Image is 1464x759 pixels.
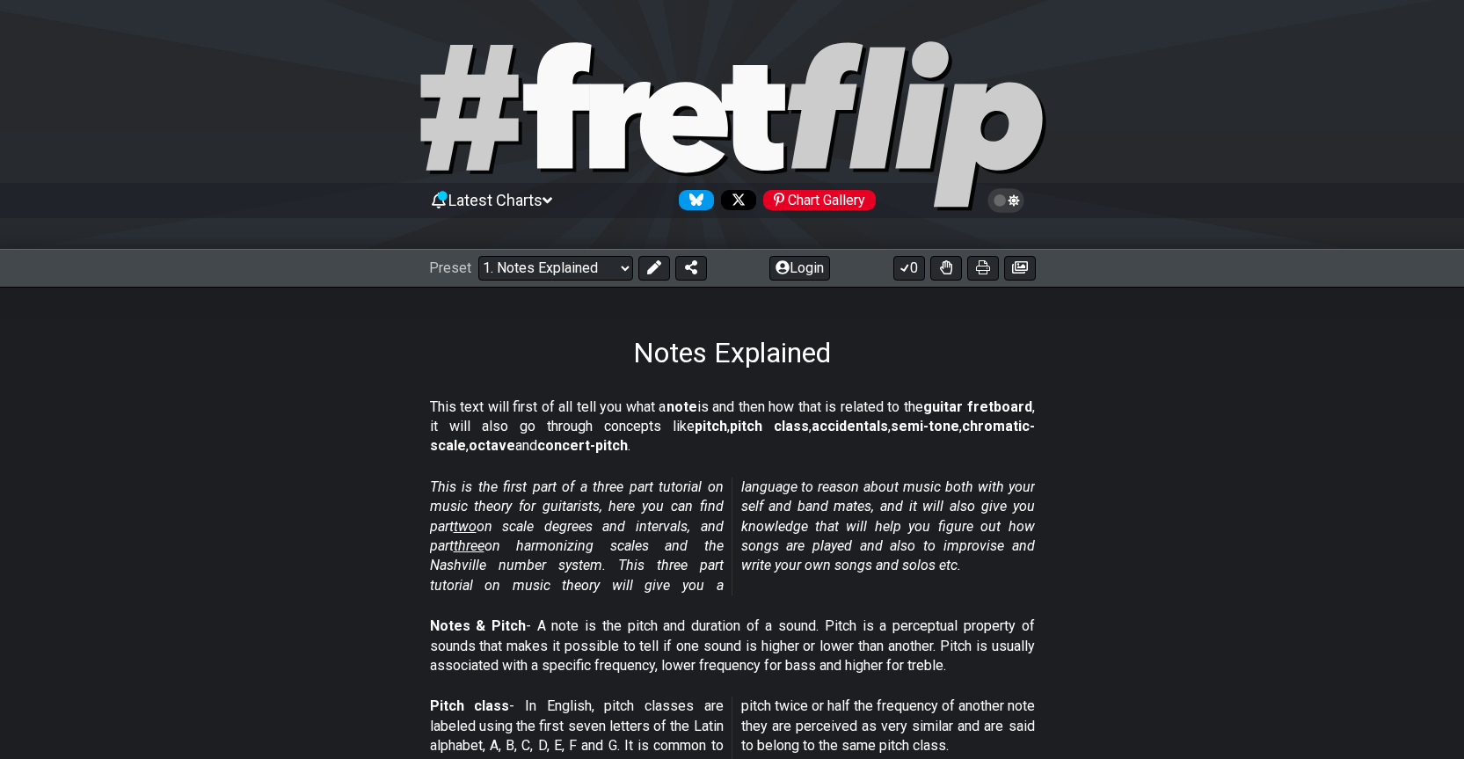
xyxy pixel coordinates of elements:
span: two [454,518,477,535]
span: Latest Charts [448,191,543,209]
div: Chart Gallery [763,190,876,210]
button: Login [769,256,830,281]
button: Create image [1004,256,1036,281]
button: Edit Preset [638,256,670,281]
button: Share Preset [675,256,707,281]
em: This is the first part of a three part tutorial on music theory for guitarists, here you can find... [430,478,1035,594]
strong: note [666,398,697,415]
span: Preset [429,259,471,276]
strong: octave [469,437,515,454]
strong: semi-tone [891,418,959,434]
span: Toggle light / dark theme [996,193,1016,208]
strong: accidentals [812,418,888,434]
button: 0 [893,256,925,281]
p: - A note is the pitch and duration of a sound. Pitch is a perceptual property of sounds that make... [430,617,1035,675]
h1: Notes Explained [633,336,831,369]
strong: pitch [695,418,727,434]
select: Preset [478,256,633,281]
strong: Pitch class [430,697,510,714]
strong: pitch class [730,418,809,434]
p: This text will first of all tell you what a is and then how that is related to the , it will also... [430,398,1035,456]
span: three [454,537,484,554]
button: Toggle Dexterity for all fretkits [930,256,962,281]
a: Follow #fretflip at Bluesky [672,190,714,210]
button: Print [967,256,999,281]
strong: guitar fretboard [923,398,1032,415]
strong: concert-pitch [537,437,628,454]
strong: Notes & Pitch [430,617,526,634]
a: #fretflip at Pinterest [756,190,876,210]
a: Follow #fretflip at X [714,190,756,210]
